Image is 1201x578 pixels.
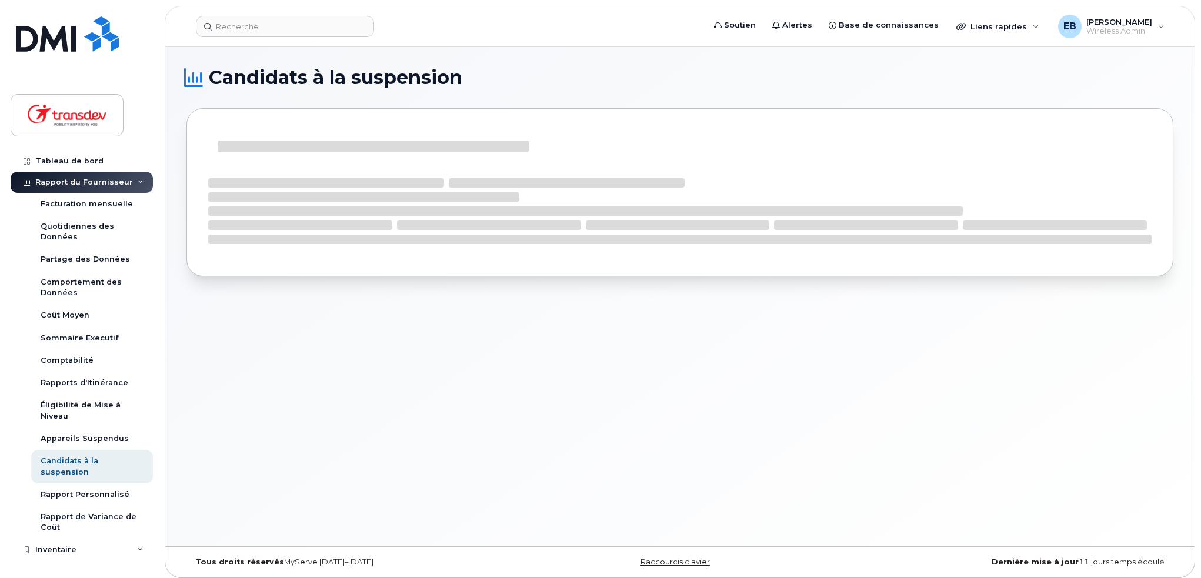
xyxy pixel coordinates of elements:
[640,557,710,566] a: Raccourcis clavier
[992,557,1079,566] strong: Dernière mise à jour
[845,557,1173,567] div: 11 jours temps écoulé
[195,557,284,566] strong: Tous droits réservés
[186,557,515,567] div: MyServe [DATE]–[DATE]
[209,69,462,86] span: Candidats à la suspension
